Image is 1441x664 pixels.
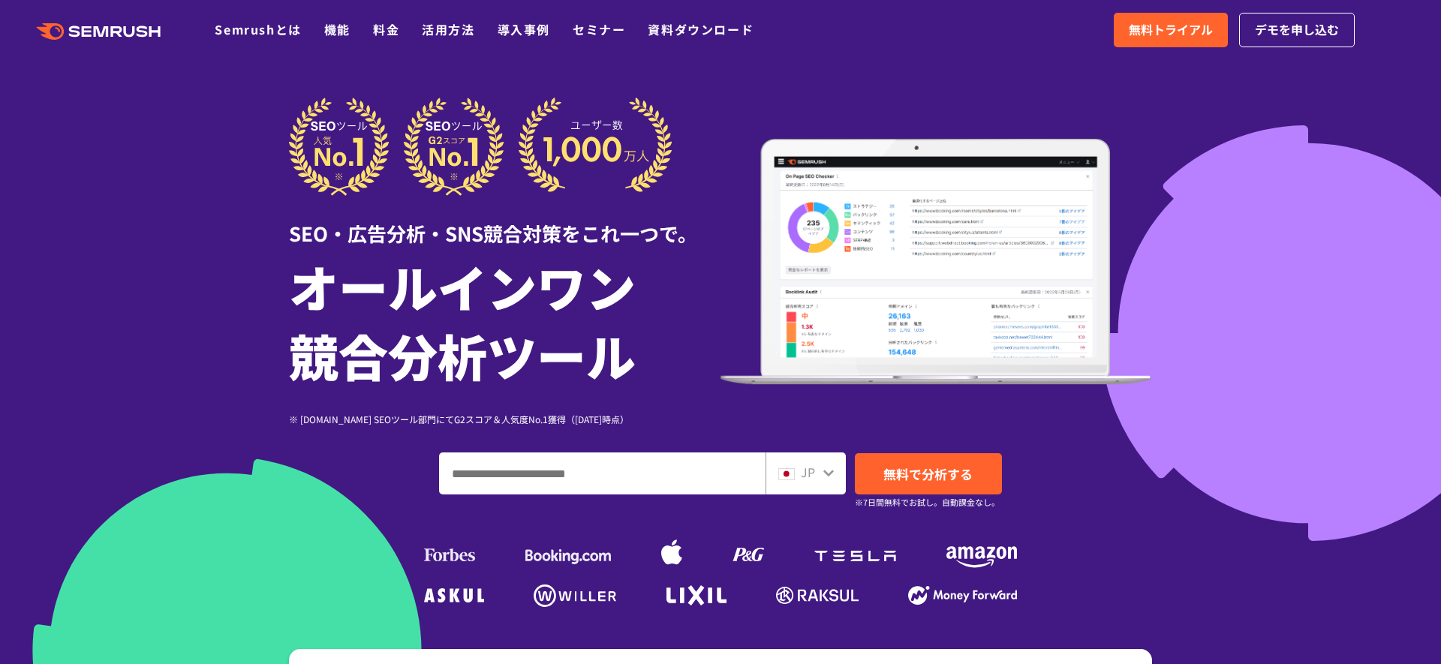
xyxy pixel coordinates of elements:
[648,20,754,38] a: 資料ダウンロード
[855,453,1002,494] a: 無料で分析する
[324,20,350,38] a: 機能
[373,20,399,38] a: 料金
[1255,20,1339,40] span: デモを申し込む
[289,412,720,426] div: ※ [DOMAIN_NAME] SEOツール部門にてG2スコア＆人気度No.1獲得（[DATE]時点）
[422,20,474,38] a: 活用方法
[440,453,765,494] input: ドメイン、キーワードまたはURLを入力してください
[215,20,301,38] a: Semrushとは
[1129,20,1213,40] span: 無料トライアル
[1114,13,1228,47] a: 無料トライアル
[855,495,1000,509] small: ※7日間無料でお試し。自動課金なし。
[801,463,815,481] span: JP
[289,251,720,389] h1: オールインワン 競合分析ツール
[573,20,625,38] a: セミナー
[289,196,720,248] div: SEO・広告分析・SNS競合対策をこれ一つで。
[1239,13,1355,47] a: デモを申し込む
[883,464,973,483] span: 無料で分析する
[498,20,550,38] a: 導入事例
